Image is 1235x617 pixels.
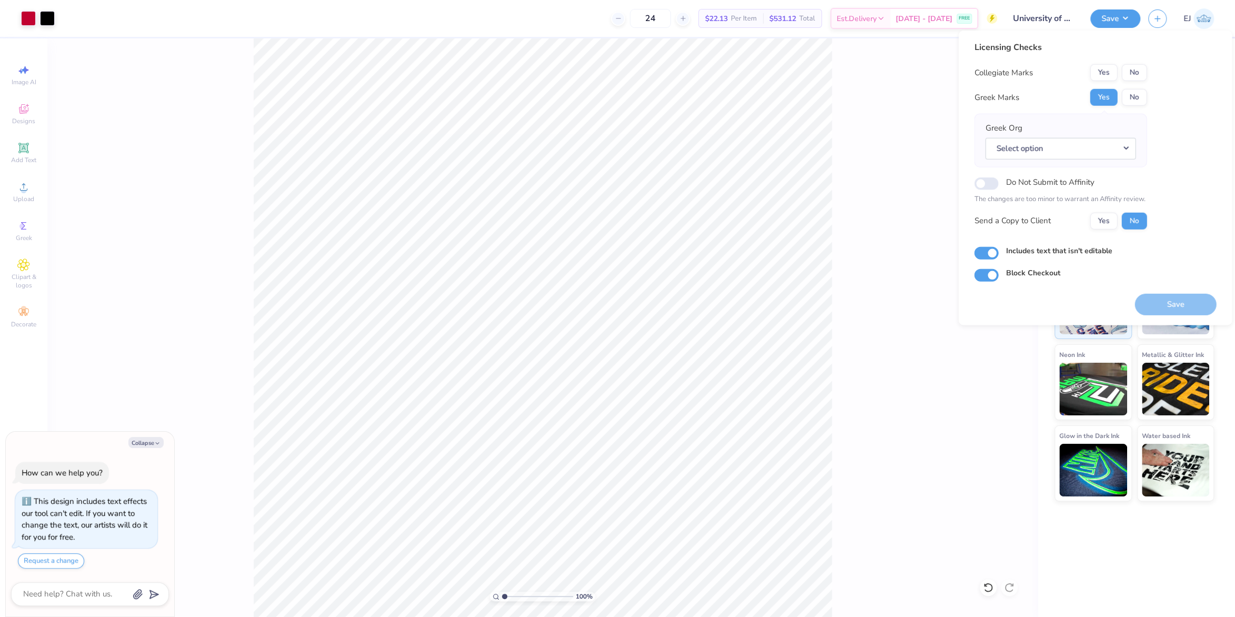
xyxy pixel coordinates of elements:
button: Yes [1090,212,1117,229]
span: Upload [13,195,34,203]
span: Est. Delivery [837,13,877,24]
img: Water based Ink [1142,444,1210,496]
img: Glow in the Dark Ink [1059,444,1127,496]
span: Designs [12,117,35,125]
span: Per Item [731,13,757,24]
label: Includes text that isn't editable [1006,245,1112,256]
span: EJ [1183,13,1191,25]
span: 100 % [576,592,593,601]
label: Do Not Submit to Affinity [1006,175,1094,189]
img: Neon Ink [1059,363,1127,415]
span: Neon Ink [1059,349,1085,360]
span: Greek [16,234,32,242]
span: Glow in the Dark Ink [1059,430,1119,441]
span: $531.12 [769,13,796,24]
label: Block Checkout [1006,267,1060,278]
input: – – [630,9,671,28]
button: Request a change [18,553,84,569]
span: Water based Ink [1142,430,1190,441]
span: $22.13 [705,13,728,24]
a: EJ [1183,8,1214,29]
label: Greek Org [985,122,1022,134]
span: Metallic & Glitter Ink [1142,349,1204,360]
div: Send a Copy to Client [974,215,1050,227]
span: [DATE] - [DATE] [896,13,952,24]
span: Total [799,13,815,24]
button: Save [1090,9,1140,28]
button: Yes [1090,64,1117,81]
div: Greek Marks [974,92,1019,104]
span: Add Text [11,156,36,164]
p: The changes are too minor to warrant an Affinity review. [974,194,1147,205]
button: Yes [1090,89,1117,106]
button: No [1121,64,1147,81]
button: Select option [985,137,1136,159]
span: FREE [959,15,970,22]
img: Metallic & Glitter Ink [1142,363,1210,415]
div: Licensing Checks [974,41,1147,54]
button: No [1121,89,1147,106]
div: This design includes text effects our tool can't edit. If you want to change the text, our artist... [22,496,147,542]
input: Untitled Design [1005,8,1082,29]
img: Edgardo Jr [1193,8,1214,29]
button: Collapse [128,437,164,448]
div: Collegiate Marks [974,67,1032,79]
button: No [1121,212,1147,229]
span: Clipart & logos [5,273,42,290]
span: Image AI [12,78,36,86]
span: Decorate [11,320,36,329]
div: How can we help you? [22,467,103,478]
